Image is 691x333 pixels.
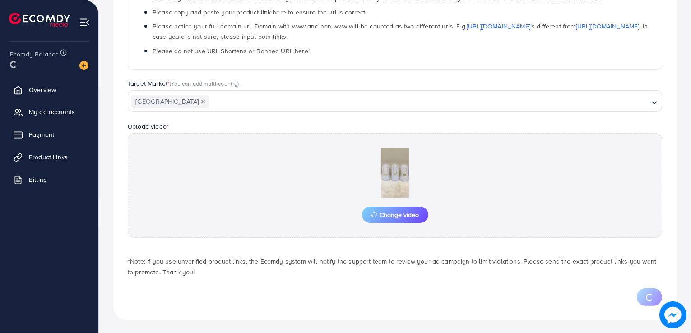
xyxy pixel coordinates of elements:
p: *Note: If you use unverified product links, the Ecomdy system will notify the support team to rev... [128,256,662,277]
span: Please notice your full domain url. Domain with www and non-www will be counted as two different ... [153,22,648,41]
span: [GEOGRAPHIC_DATA] [131,95,209,108]
span: Please do not use URL Shortens or Banned URL here! [153,46,310,55]
a: Overview [7,81,92,99]
a: Product Links [7,148,92,166]
img: image [659,301,686,328]
div: Search for option [128,90,662,112]
a: Payment [7,125,92,143]
label: Target Market [128,79,239,88]
img: logo [9,13,70,27]
a: My ad accounts [7,103,92,121]
span: Product Links [29,153,68,162]
button: Deselect Pakistan [201,99,205,104]
a: Billing [7,171,92,189]
img: Preview Image [350,148,440,198]
a: [URL][DOMAIN_NAME] [467,22,530,31]
img: menu [79,17,90,28]
button: Change video [362,207,428,223]
span: Payment [29,130,54,139]
span: Billing [29,175,47,184]
span: Ecomdy Balance [10,50,59,59]
span: My ad accounts [29,107,75,116]
a: [URL][DOMAIN_NAME] [576,22,640,31]
span: Please copy and paste your product link here to ensure the url is correct. [153,8,367,17]
span: Change video [371,212,419,218]
input: Search for option [210,95,648,109]
span: Overview [29,85,56,94]
img: image [79,61,88,70]
span: (You can add multi-country) [170,79,239,88]
label: Upload video [128,122,169,131]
